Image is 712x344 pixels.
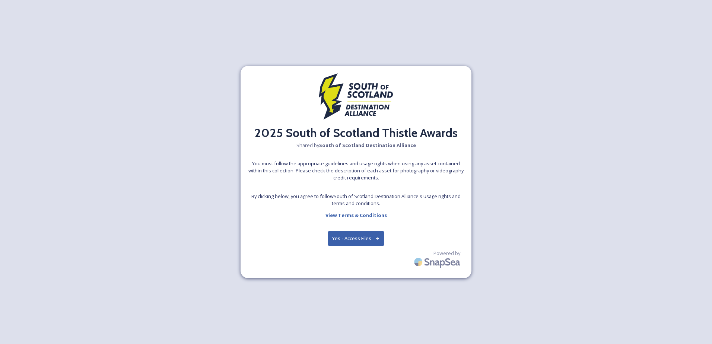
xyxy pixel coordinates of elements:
[412,253,464,271] img: SnapSea Logo
[254,124,458,142] h2: 2025 South of Scotland Thistle Awards
[325,212,387,219] strong: View Terms & Conditions
[248,160,464,182] span: You must follow the appropriate guidelines and usage rights when using any asset contained within...
[325,211,387,220] a: View Terms & Conditions
[248,193,464,207] span: By clicking below, you agree to follow South of Scotland Destination Alliance 's usage rights and...
[319,73,393,124] img: 2021_SSH_Destination_colour.png
[319,142,416,149] strong: South of Scotland Destination Alliance
[296,142,416,149] span: Shared by
[328,231,384,246] button: Yes - Access Files
[433,250,460,257] span: Powered by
